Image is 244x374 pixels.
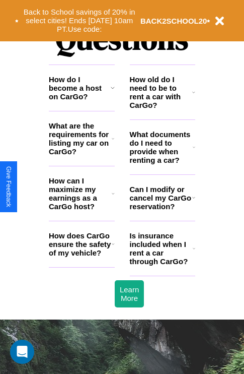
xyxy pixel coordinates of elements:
h3: How old do I need to be to rent a car with CarGo? [130,75,193,109]
h3: Is insurance included when I rent a car through CarGo? [130,231,193,266]
h3: Can I modify or cancel my CarGo reservation? [130,185,192,211]
button: Back to School savings of 20% in select cities! Ends [DATE] 10am PT.Use code: [19,5,140,36]
h3: What documents do I need to provide when renting a car? [130,130,193,164]
h3: How do I become a host on CarGo? [49,75,111,101]
button: Learn More [115,280,144,307]
h3: How can I maximize my earnings as a CarGo host? [49,176,112,211]
b: BACK2SCHOOL20 [140,17,207,25]
div: Give Feedback [5,166,12,207]
h3: How does CarGo ensure the safety of my vehicle? [49,231,112,257]
h3: What are the requirements for listing my car on CarGo? [49,121,112,156]
div: Open Intercom Messenger [10,340,34,364]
